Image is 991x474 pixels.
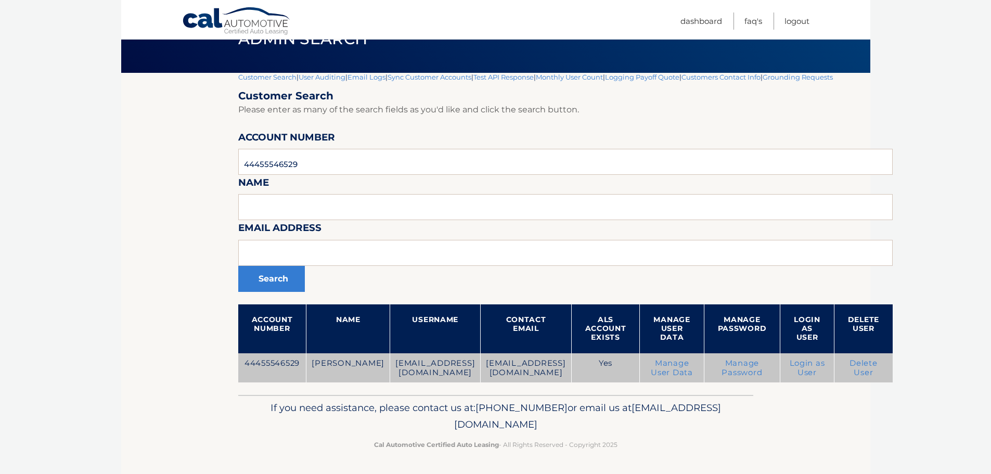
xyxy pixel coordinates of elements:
a: Customer Search [238,73,297,81]
a: Manage Password [722,358,762,377]
p: If you need assistance, please contact us at: or email us at [245,400,747,433]
a: Login as User [790,358,825,377]
td: [EMAIL_ADDRESS][DOMAIN_NAME] [390,353,481,383]
td: Yes [571,353,640,383]
th: Name [306,304,390,353]
a: Grounding Requests [763,73,833,81]
label: Account Number [238,130,335,149]
th: ALS Account Exists [571,304,640,353]
a: User Auditing [299,73,345,81]
a: Logout [784,12,809,30]
th: Username [390,304,481,353]
label: Email Address [238,220,321,239]
th: Contact Email [481,304,571,353]
a: Cal Automotive [182,7,291,37]
label: Name [238,175,269,194]
td: [PERSON_NAME] [306,353,390,383]
button: Search [238,266,305,292]
a: Customers Contact Info [681,73,761,81]
th: Manage Password [704,304,780,353]
td: 44455546529 [238,353,306,383]
td: [EMAIL_ADDRESS][DOMAIN_NAME] [481,353,571,383]
a: Delete User [850,358,878,377]
th: Account Number [238,304,306,353]
a: Sync Customer Accounts [388,73,471,81]
div: | | | | | | | | [238,73,893,395]
a: Logging Payoff Quote [605,73,679,81]
th: Login as User [780,304,834,353]
th: Delete User [834,304,893,353]
strong: Cal Automotive Certified Auto Leasing [374,441,499,449]
p: Please enter as many of the search fields as you'd like and click the search button. [238,103,893,117]
a: Monthly User Count [536,73,603,81]
a: Dashboard [680,12,722,30]
p: - All Rights Reserved - Copyright 2025 [245,439,747,450]
a: Email Logs [348,73,385,81]
h2: Customer Search [238,89,893,103]
a: FAQ's [744,12,762,30]
a: Manage User Data [651,358,693,377]
span: [PHONE_NUMBER] [475,402,568,414]
a: Test API Response [473,73,534,81]
span: [EMAIL_ADDRESS][DOMAIN_NAME] [454,402,721,430]
th: Manage User Data [640,304,704,353]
